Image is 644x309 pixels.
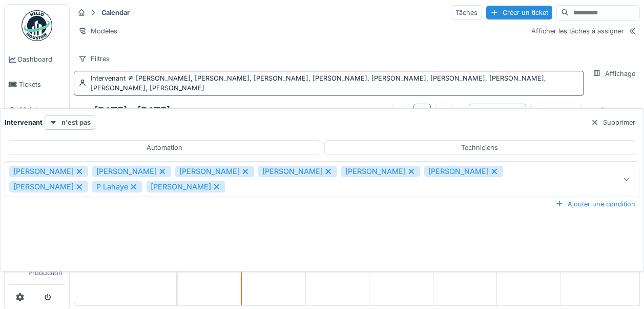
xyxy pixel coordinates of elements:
[588,66,640,81] div: Affichage
[341,166,420,177] div: [PERSON_NAME]
[74,24,122,38] div: Modèles
[91,74,546,92] span: [PERSON_NAME], [PERSON_NAME], [PERSON_NAME], [PERSON_NAME], [PERSON_NAME], [PERSON_NAME], [PERSON...
[461,143,498,152] div: Techniciens
[92,181,142,192] div: P Lahaye
[147,181,225,192] div: [PERSON_NAME]
[61,118,91,127] strong: n'est pas
[19,80,65,89] span: Tickets
[22,10,52,41] img: Badge_color-CXgf-gQk.svg
[9,181,88,192] div: [PERSON_NAME]
[424,166,503,177] div: [PERSON_NAME]
[587,115,639,129] div: Supprimer
[147,143,182,152] div: Automation
[97,8,134,17] strong: Calendar
[5,118,43,127] strong: Intervenant
[91,73,579,93] div: Intervenant
[74,51,114,66] div: Filtres
[20,105,65,114] span: Maintenance
[195,104,240,118] div: Aujourd'hui
[535,106,577,116] div: Calendrier
[175,166,254,177] div: [PERSON_NAME]
[451,5,482,20] div: Tâches
[473,106,522,116] div: Planification
[92,166,171,177] div: [PERSON_NAME]
[486,6,552,20] div: Créer un ticket
[531,26,624,36] div: Afficher les tâches à assigner
[18,54,65,64] span: Dashboard
[551,197,639,211] div: Ajouter une condition
[258,166,337,177] div: [PERSON_NAME]
[9,166,88,177] div: [PERSON_NAME]
[94,105,170,117] h5: [DATE] – [DATE]
[594,104,640,119] div: Options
